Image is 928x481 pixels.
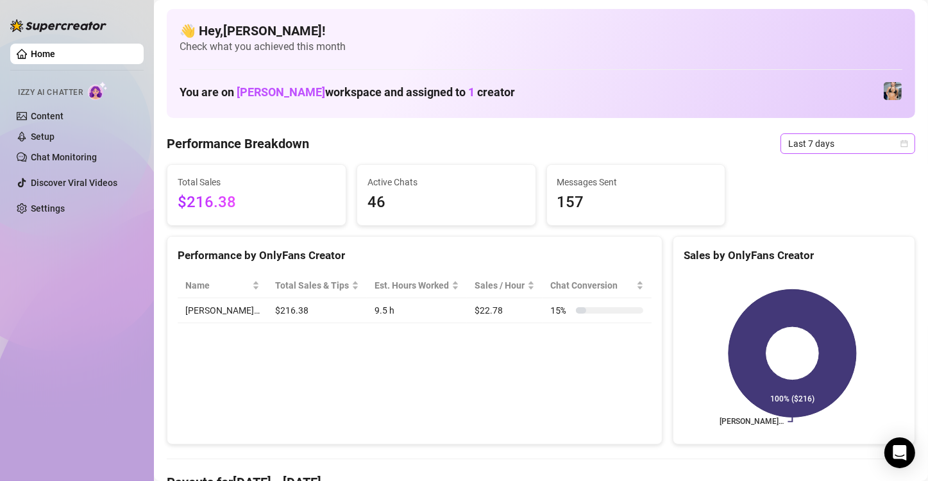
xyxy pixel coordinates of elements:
[267,273,367,298] th: Total Sales & Tips
[550,303,571,317] span: 15 %
[31,111,63,121] a: Content
[178,273,267,298] th: Name
[31,178,117,188] a: Discover Viral Videos
[467,298,543,323] td: $22.78
[178,175,335,189] span: Total Sales
[557,175,715,189] span: Messages Sent
[178,298,267,323] td: [PERSON_NAME]…
[475,278,525,292] span: Sales / Hour
[18,87,83,99] span: Izzy AI Chatter
[543,273,651,298] th: Chat Conversion
[31,203,65,214] a: Settings
[557,190,715,215] span: 157
[267,298,367,323] td: $216.38
[884,82,902,100] img: Veronica
[178,247,652,264] div: Performance by OnlyFans Creator
[367,175,525,189] span: Active Chats
[31,49,55,59] a: Home
[684,247,904,264] div: Sales by OnlyFans Creator
[467,273,543,298] th: Sales / Hour
[275,278,349,292] span: Total Sales & Tips
[720,418,784,426] text: [PERSON_NAME]…
[10,19,106,32] img: logo-BBDzfeDw.svg
[375,278,449,292] div: Est. Hours Worked
[884,437,915,468] div: Open Intercom Messenger
[180,22,902,40] h4: 👋 Hey, [PERSON_NAME] !
[237,85,325,99] span: [PERSON_NAME]
[185,278,249,292] span: Name
[167,135,309,153] h4: Performance Breakdown
[367,190,525,215] span: 46
[900,140,908,148] span: calendar
[468,85,475,99] span: 1
[180,40,902,54] span: Check what you achieved this month
[367,298,467,323] td: 9.5 h
[88,81,108,100] img: AI Chatter
[31,131,55,142] a: Setup
[31,152,97,162] a: Chat Monitoring
[788,134,907,153] span: Last 7 days
[550,278,633,292] span: Chat Conversion
[180,85,515,99] h1: You are on workspace and assigned to creator
[178,190,335,215] span: $216.38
